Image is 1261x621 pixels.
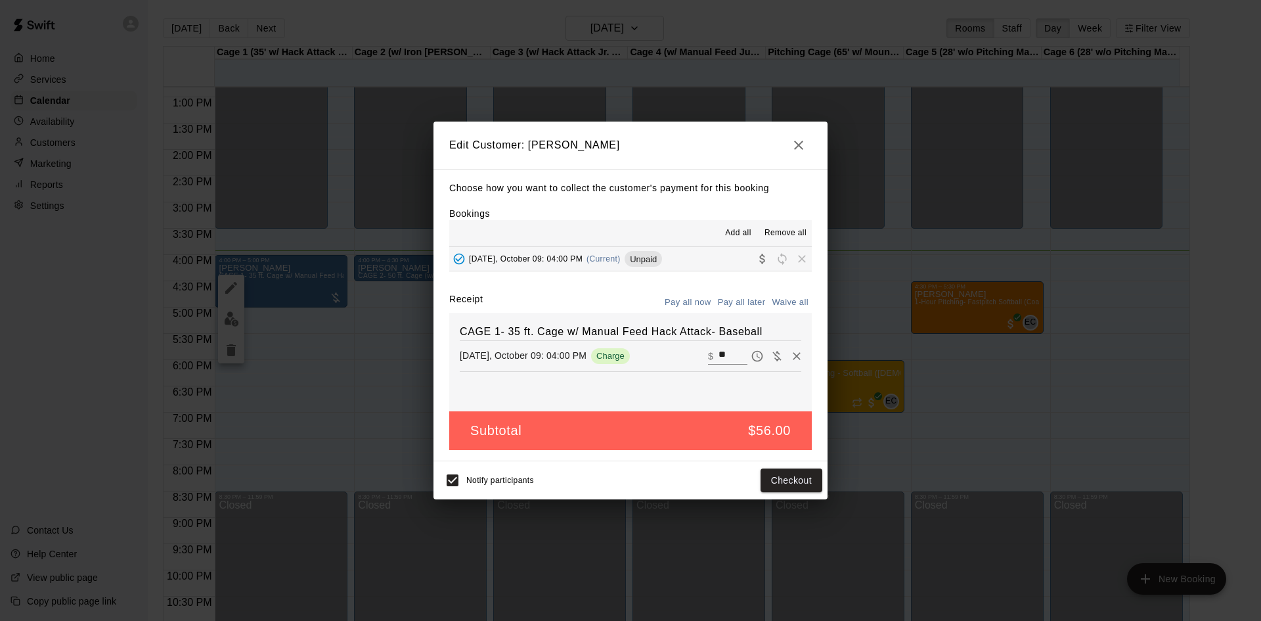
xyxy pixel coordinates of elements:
[759,223,812,244] button: Remove all
[725,227,751,240] span: Add all
[449,249,469,269] button: Added - Collect Payment
[792,254,812,264] span: Remove
[449,292,483,313] label: Receipt
[591,351,630,361] span: Charge
[466,476,534,485] span: Notify participants
[761,469,822,493] button: Checkout
[715,292,769,313] button: Pay all later
[661,292,715,313] button: Pay all now
[753,254,772,264] span: Collect payment
[748,422,791,440] h5: $56.00
[764,227,807,240] span: Remove all
[449,247,812,271] button: Added - Collect Payment[DATE], October 09: 04:00 PM(Current)UnpaidCollect paymentRescheduleRemove
[449,208,490,219] label: Bookings
[469,254,583,264] span: [DATE], October 09: 04:00 PM
[460,349,586,362] p: [DATE], October 09: 04:00 PM
[768,292,812,313] button: Waive all
[449,180,812,196] p: Choose how you want to collect the customer's payment for this booking
[708,350,713,363] p: $
[433,122,828,169] h2: Edit Customer: [PERSON_NAME]
[460,323,801,340] h6: CAGE 1- 35 ft. Cage w/ Manual Feed Hack Attack- Baseball
[586,254,621,264] span: (Current)
[747,350,767,361] span: Pay later
[767,350,787,361] span: Waive payment
[787,346,807,366] button: Remove
[470,422,521,440] h5: Subtotal
[717,223,759,244] button: Add all
[625,254,662,264] span: Unpaid
[772,254,792,264] span: Reschedule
